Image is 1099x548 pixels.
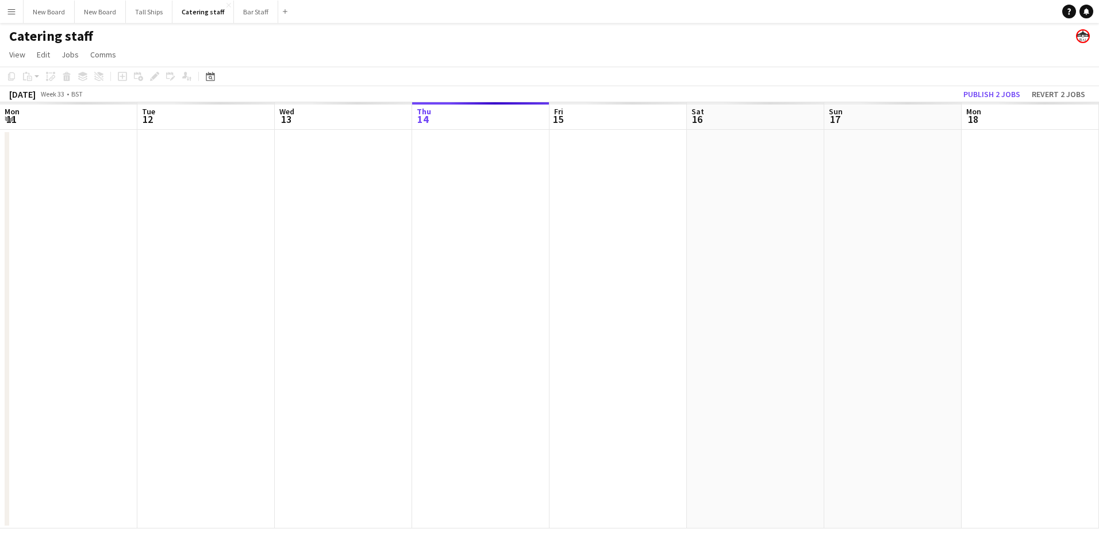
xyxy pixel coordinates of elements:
span: Wed [279,106,294,117]
span: 11 [3,113,20,126]
a: View [5,47,30,62]
span: View [9,49,25,60]
span: Fri [554,106,563,117]
span: Mon [966,106,981,117]
span: Mon [5,106,20,117]
span: 12 [140,113,155,126]
span: 16 [690,113,704,126]
button: Tall Ships [126,1,172,23]
span: Comms [90,49,116,60]
span: Jobs [62,49,79,60]
app-user-avatar: Beach Ballroom [1076,29,1090,43]
span: 14 [415,113,431,126]
span: Edit [37,49,50,60]
a: Comms [86,47,121,62]
span: Week 33 [38,90,67,98]
span: Tue [142,106,155,117]
a: Jobs [57,47,83,62]
h1: Catering staff [9,28,93,45]
span: 18 [964,113,981,126]
span: Sun [829,106,843,117]
a: Edit [32,47,55,62]
div: BST [71,90,83,98]
div: [DATE] [9,88,36,100]
span: Sat [691,106,704,117]
button: Revert 2 jobs [1027,87,1090,102]
span: Thu [417,106,431,117]
button: New Board [75,1,126,23]
button: Publish 2 jobs [959,87,1025,102]
span: 13 [278,113,294,126]
button: New Board [24,1,75,23]
button: Bar Staff [234,1,278,23]
button: Catering staff [172,1,234,23]
span: 15 [552,113,563,126]
span: 17 [827,113,843,126]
